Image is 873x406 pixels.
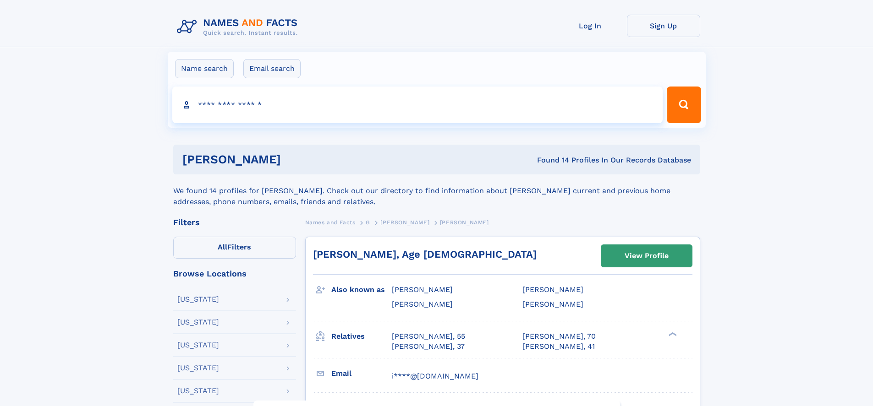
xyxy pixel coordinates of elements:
[392,300,453,309] span: [PERSON_NAME]
[331,329,392,344] h3: Relatives
[177,319,219,326] div: [US_STATE]
[177,296,219,303] div: [US_STATE]
[173,174,700,207] div: We found 14 profiles for [PERSON_NAME]. Check out our directory to find information about [PERSON...
[177,341,219,349] div: [US_STATE]
[625,245,669,266] div: View Profile
[554,15,627,37] a: Log In
[313,249,537,260] a: [PERSON_NAME], Age [DEMOGRAPHIC_DATA]
[380,217,429,228] a: [PERSON_NAME]
[440,219,489,226] span: [PERSON_NAME]
[243,59,301,78] label: Email search
[667,87,701,123] button: Search Button
[366,219,370,226] span: G
[177,364,219,372] div: [US_STATE]
[172,87,663,123] input: search input
[331,282,392,298] h3: Also known as
[173,237,296,259] label: Filters
[173,15,305,39] img: Logo Names and Facts
[392,341,465,352] a: [PERSON_NAME], 37
[522,331,596,341] a: [PERSON_NAME], 70
[366,217,370,228] a: G
[175,59,234,78] label: Name search
[173,218,296,227] div: Filters
[522,341,595,352] a: [PERSON_NAME], 41
[177,387,219,395] div: [US_STATE]
[627,15,700,37] a: Sign Up
[601,245,692,267] a: View Profile
[380,219,429,226] span: [PERSON_NAME]
[218,243,227,251] span: All
[331,366,392,381] h3: Email
[522,285,583,294] span: [PERSON_NAME]
[392,331,465,341] a: [PERSON_NAME], 55
[173,270,296,278] div: Browse Locations
[182,154,409,165] h1: [PERSON_NAME]
[392,285,453,294] span: [PERSON_NAME]
[305,217,356,228] a: Names and Facts
[409,155,691,165] div: Found 14 Profiles In Our Records Database
[666,331,677,337] div: ❯
[522,300,583,309] span: [PERSON_NAME]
